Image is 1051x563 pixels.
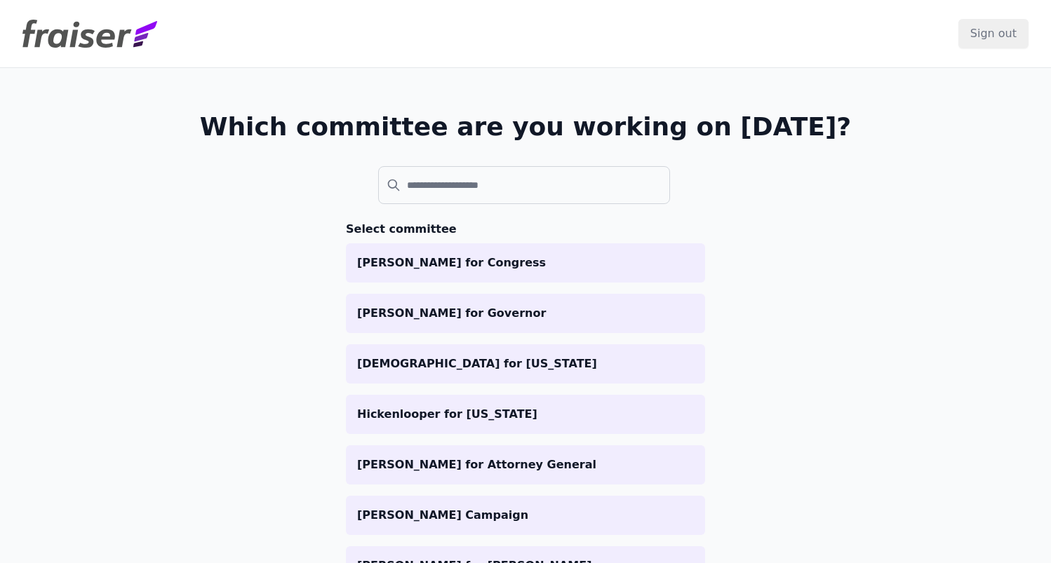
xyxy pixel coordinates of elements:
p: [DEMOGRAPHIC_DATA] for [US_STATE] [357,355,694,372]
a: [PERSON_NAME] for Congress [346,243,705,283]
h3: Select committee [346,221,705,238]
img: Fraiser Logo [22,20,157,48]
a: [DEMOGRAPHIC_DATA] for [US_STATE] [346,344,705,384]
p: [PERSON_NAME] for Attorney General [357,456,694,473]
h1: Which committee are you working on [DATE]? [200,113,852,141]
input: Sign out [958,19,1029,48]
a: Hickenlooper for [US_STATE] [346,395,705,434]
p: [PERSON_NAME] for Governor [357,305,694,322]
a: [PERSON_NAME] for Governor [346,294,705,333]
p: Hickenlooper for [US_STATE] [357,406,694,423]
p: [PERSON_NAME] for Congress [357,255,694,271]
a: [PERSON_NAME] for Attorney General [346,445,705,484]
p: [PERSON_NAME] Campaign [357,507,694,524]
a: [PERSON_NAME] Campaign [346,496,705,535]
